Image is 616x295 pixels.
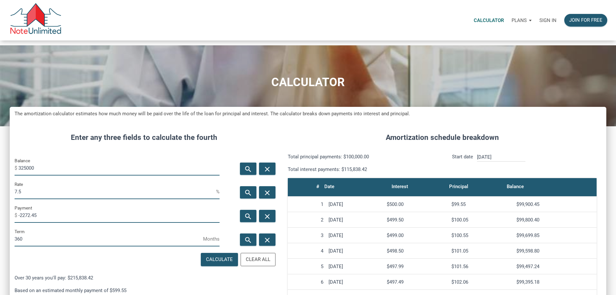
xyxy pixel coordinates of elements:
h1: CALCULATOR [5,76,611,89]
span: $ [15,210,18,221]
input: Payment [18,208,220,223]
div: $99,800.40 [516,217,594,223]
button: Calculate [201,253,238,266]
i: search [244,212,252,220]
button: close [259,233,276,246]
div: Date [324,182,334,191]
i: close [264,212,271,220]
div: [DATE] [329,233,382,238]
a: Sign in [535,10,560,30]
div: $102.06 [451,279,511,285]
div: Calculate [206,256,233,263]
div: 2 [290,217,323,223]
div: $100.05 [451,217,511,223]
div: 4 [290,248,323,254]
input: Rate [15,185,216,199]
div: $100.55 [451,233,511,238]
div: $101.05 [451,248,511,254]
p: Plans [512,17,527,23]
button: Join for free [564,14,607,27]
div: [DATE] [329,217,382,223]
div: $101.56 [451,264,511,269]
div: Join for free [569,17,602,24]
div: [DATE] [329,279,382,285]
div: $500.00 [387,201,446,207]
i: search [244,165,252,173]
img: NoteUnlimited [10,3,62,37]
div: $499.00 [387,233,446,238]
button: close [259,210,276,222]
p: Calculator [474,17,504,23]
div: 3 [290,233,323,238]
div: $498.50 [387,248,446,254]
button: search [240,210,256,222]
p: Based on an estimated monthly payment of $599.55 [15,287,273,294]
div: 6 [290,279,323,285]
h4: Enter any three fields to calculate the fourth [15,132,273,143]
span: Months [203,234,220,244]
button: Clear All [241,253,276,266]
i: close [264,188,271,197]
div: # [316,182,319,191]
div: Clear All [246,256,270,263]
i: search [244,236,252,244]
label: Rate [15,180,23,188]
h5: The amortization calculator estimates how much money will be paid over the life of the loan for p... [15,110,601,118]
button: search [240,233,256,246]
div: $499.50 [387,217,446,223]
a: Plans [508,10,535,30]
label: Term [15,228,25,235]
p: Total interest payments: $115,838.42 [288,165,437,173]
button: search [240,186,256,199]
div: $99,598.80 [516,248,594,254]
div: 5 [290,264,323,269]
button: Plans [508,11,535,30]
label: Balance [15,157,30,165]
button: close [259,186,276,199]
a: Calculator [470,10,508,30]
button: close [259,163,276,175]
div: Principal [449,182,468,191]
span: $ [15,163,18,173]
i: close [264,236,271,244]
div: [DATE] [329,201,382,207]
div: $99.55 [451,201,511,207]
div: Balance [507,182,524,191]
div: $497.99 [387,264,446,269]
div: 1 [290,201,323,207]
p: Sign in [539,17,557,23]
div: $99,699.85 [516,233,594,238]
div: $99,497.24 [516,264,594,269]
p: Total principal payments: $100,000.00 [288,153,437,161]
span: % [216,187,220,197]
p: Over 30 years you'll pay: $215,838.42 [15,274,273,282]
div: Interest [392,182,408,191]
i: close [264,165,271,173]
h4: Amortization schedule breakdown [283,132,601,143]
div: [DATE] [329,264,382,269]
div: $497.49 [387,279,446,285]
div: [DATE] [329,248,382,254]
label: Payment [15,204,32,212]
a: Join for free [560,10,611,30]
i: search [244,188,252,197]
p: Start date [452,153,473,173]
input: Term [15,232,203,246]
div: $99,395.18 [516,279,594,285]
div: $99,900.45 [516,201,594,207]
input: Balance [18,161,220,176]
button: search [240,163,256,175]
